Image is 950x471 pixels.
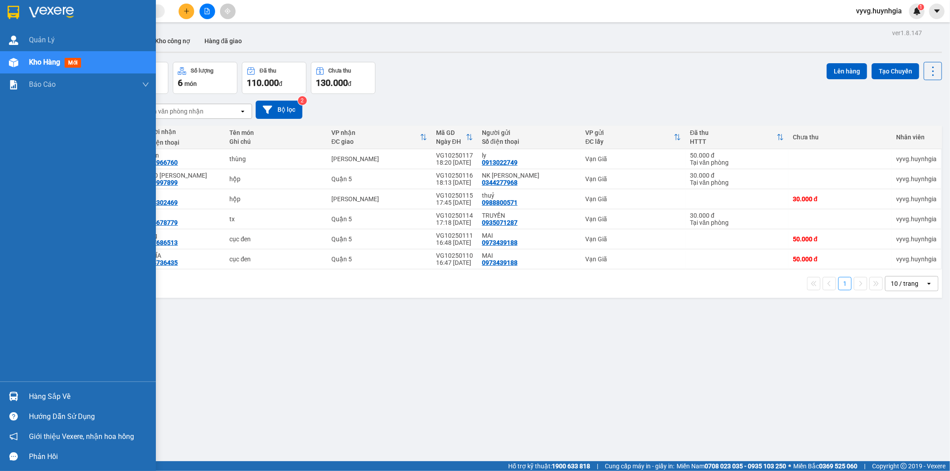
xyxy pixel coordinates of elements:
div: Hướng dẫn sử dụng [29,410,149,423]
div: 16:48 [DATE] [436,239,473,246]
div: 10 / trang [891,279,918,288]
div: 0932966760 [142,159,178,166]
div: Số điện thoại [142,139,220,146]
div: Quận 5 [331,175,427,183]
div: Quận 5 [331,215,427,223]
svg: open [239,108,246,115]
div: 0935071287 [482,219,518,226]
div: lâm [142,212,220,219]
div: ĐC lấy [585,138,674,145]
button: Chưa thu130.000đ [311,62,375,94]
div: hộp [229,195,322,203]
div: 0988800571 [482,199,518,206]
div: Ghi chú [229,138,322,145]
strong: 0708 023 035 - 0935 103 250 [705,463,786,470]
img: warehouse-icon [9,392,18,401]
span: đ [348,80,351,87]
div: VG10250114 [436,212,473,219]
strong: 1900 633 818 [552,463,590,470]
div: Đã thu [260,68,276,74]
div: 0375678779 [142,219,178,226]
div: Ngày ĐH [436,138,466,145]
div: 50.000 [7,56,71,67]
div: 30.000 đ [793,195,887,203]
div: 0839997899 [142,179,178,186]
div: Mã GD [436,129,466,136]
div: NK NGỌC THIỆN [482,172,577,179]
div: 30.000 đ [690,212,784,219]
div: ly [8,18,70,29]
div: 0973439188 [482,259,518,266]
span: Cung cấp máy in - giấy in: [605,461,674,471]
span: mới [65,58,81,68]
img: logo-vxr [8,6,19,19]
span: Nhận: [76,8,98,17]
div: 50.000 đ [793,235,887,243]
div: ver 1.8.147 [892,28,922,38]
div: Tại văn phòng [690,179,784,186]
div: vyvg.huynhgia [896,195,937,203]
img: solution-icon [9,80,18,89]
div: cục đen [229,235,322,243]
div: Vạn Giã [8,8,70,18]
div: vyvg.huynhgia [896,155,937,162]
div: VG10250111 [436,232,473,239]
div: 0913022749 [8,29,70,41]
div: HTTT [690,138,777,145]
div: Số điện thoại [482,138,577,145]
div: NGHĨA [142,252,220,259]
div: VG10250116 [436,172,473,179]
span: message [9,452,18,461]
div: VG10250115 [436,192,473,199]
span: Miền Nam [677,461,786,471]
div: ko tên [142,152,220,159]
div: VP gửi [585,129,674,136]
div: 0973439188 [482,239,518,246]
img: warehouse-icon [9,36,18,45]
div: MAI [482,252,577,259]
div: VP nhận [331,129,420,136]
span: 130.000 [316,77,348,88]
div: hộp [229,175,322,183]
span: đ [279,80,282,87]
button: Bộ lọc [256,101,302,119]
div: VG10250110 [436,252,473,259]
div: ĐC giao [331,138,420,145]
button: Hàng đã giao [197,30,249,52]
div: 30.000 đ [690,172,784,179]
th: Toggle SortBy [685,126,788,149]
div: 0913022749 [482,159,518,166]
img: icon-new-feature [913,7,921,15]
div: 0932966760 [76,38,147,51]
span: aim [224,8,231,14]
div: Vạn Giã [585,155,681,162]
div: Người nhận [142,128,220,135]
span: Giới thiệu Vexere, nhận hoa hồng [29,431,134,442]
div: vyvg.huynhgia [896,256,937,263]
div: 50.000 đ [690,152,784,159]
div: Chọn văn phòng nhận [142,107,204,116]
div: Đã thu [690,129,777,136]
div: Ý [142,192,220,199]
span: question-circle [9,412,18,421]
span: 110.000 [247,77,279,88]
div: 0934736435 [142,259,178,266]
div: 17:18 [DATE] [436,219,473,226]
div: Tại văn phòng [690,159,784,166]
div: 18:20 [DATE] [436,159,473,166]
div: [PERSON_NAME] [331,155,427,162]
span: plus [183,8,190,14]
button: plus [179,4,194,19]
svg: open [926,280,933,287]
span: | [597,461,598,471]
button: file-add [200,4,215,19]
div: LABO HẢI ĐĂNG [142,172,220,179]
div: tx [229,215,322,223]
span: Báo cáo [29,79,56,90]
div: Nhân viên [896,134,937,141]
div: vyvg.huynhgia [896,215,937,223]
div: 17:45 [DATE] [436,199,473,206]
img: warehouse-icon [9,58,18,67]
button: Tạo Chuyến [872,63,919,79]
span: down [142,81,149,88]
